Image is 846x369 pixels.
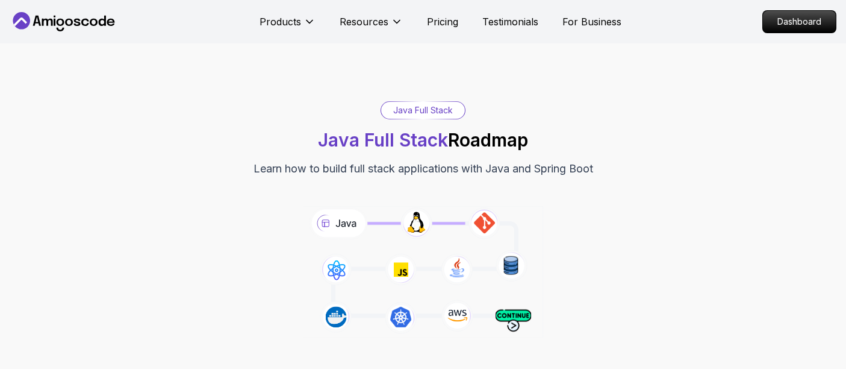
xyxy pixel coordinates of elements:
button: Resources [340,14,403,39]
span: Java Full Stack [318,129,448,151]
a: Dashboard [762,10,836,33]
a: Pricing [427,14,458,29]
div: Java Full Stack [381,102,465,119]
a: For Business [562,14,621,29]
p: Products [260,14,301,29]
a: Testimonials [482,14,538,29]
p: Resources [340,14,388,29]
button: Products [260,14,316,39]
p: Dashboard [763,11,836,33]
p: Learn how to build full stack applications with Java and Spring Boot [253,160,593,177]
h1: Roadmap [318,129,528,151]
